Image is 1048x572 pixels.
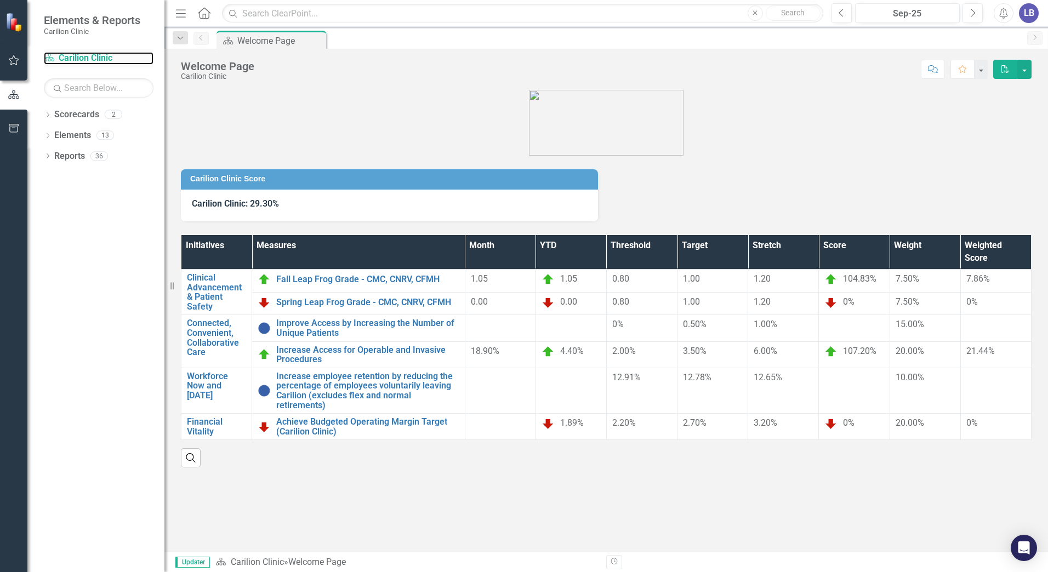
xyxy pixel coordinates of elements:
[187,417,246,436] a: Financial Vitality
[181,72,254,81] div: Carilion Clinic
[683,273,700,284] span: 1.00
[252,414,465,440] td: Double-Click to Edit Right Click for Context Menu
[54,150,85,163] a: Reports
[560,417,584,428] span: 1.89%
[843,417,855,428] span: 0%
[966,273,990,284] span: 7.86%
[966,417,978,428] span: 0%
[105,110,122,119] div: 2
[824,417,838,430] img: Below Plan
[855,3,960,23] button: Sep-25
[288,557,346,567] div: Welcome Page
[612,346,636,356] span: 2.00%
[896,273,919,284] span: 7.50%
[966,296,978,307] span: 0%
[824,273,838,286] img: On Target
[252,270,465,293] td: Double-Click to Edit Right Click for Context Menu
[471,273,488,284] span: 1.05
[896,296,919,307] span: 7.50%
[560,273,577,284] span: 1.05
[754,273,771,284] span: 1.20
[683,346,707,356] span: 3.50%
[231,557,284,567] a: Carilion Clinic
[5,12,25,31] img: ClearPoint Strategy
[276,417,459,436] a: Achieve Budgeted Operating Margin Target (Carilion Clinic)
[766,5,821,21] button: Search
[44,78,153,98] input: Search Below...
[612,273,629,284] span: 0.80
[181,414,252,440] td: Double-Click to Edit Right Click for Context Menu
[276,345,459,364] a: Increase Access for Operable and Invasive Procedures
[258,384,271,397] img: No Information
[612,417,636,428] span: 2.20%
[252,315,465,341] td: Double-Click to Edit Right Click for Context Menu
[54,108,99,121] a: Scorecards
[222,4,823,23] input: Search ClearPoint...
[754,346,777,356] span: 6.00%
[258,420,271,433] img: Below Plan
[181,270,252,315] td: Double-Click to Edit Right Click for Context Menu
[96,131,114,140] div: 13
[896,346,924,356] span: 20.00%
[258,273,271,286] img: On Target
[683,296,700,307] span: 1.00
[276,318,459,338] a: Improve Access by Increasing the Number of Unique Patients
[190,175,593,183] h3: Carilion Clinic Score
[896,372,924,382] span: 10.00%
[276,298,459,307] a: Spring Leap Frog Grade - CMC, CNRV, CFMH
[192,198,279,209] span: Carilion Clinic: 29.30%
[1011,535,1037,561] div: Open Intercom Messenger
[529,90,684,156] img: carilion%20clinic%20logo%202.0.png
[966,346,995,356] span: 21.44%
[683,417,707,428] span: 2.70%
[896,319,924,329] span: 15.00%
[542,345,555,358] img: On Target
[181,315,252,368] td: Double-Click to Edit Right Click for Context Menu
[560,346,584,356] span: 4.40%
[843,346,876,356] span: 107.20%
[90,151,108,161] div: 36
[843,273,876,284] span: 104.83%
[187,273,246,311] a: Clinical Advancement & Patient Safety
[612,319,624,329] span: 0%
[754,319,777,329] span: 1.00%
[252,292,465,315] td: Double-Click to Edit Right Click for Context Menu
[175,557,210,568] span: Updater
[237,34,323,48] div: Welcome Page
[471,296,488,307] span: 0.00
[683,372,711,382] span: 12.78%
[542,273,555,286] img: On Target
[824,296,838,309] img: Below Plan
[54,129,91,142] a: Elements
[187,371,246,401] a: Workforce Now and [DATE]
[276,274,459,284] a: Fall Leap Frog Grade - CMC, CNRV, CFMH
[44,27,140,36] small: Carilion Clinic
[181,368,252,413] td: Double-Click to Edit Right Click for Context Menu
[252,341,465,368] td: Double-Click to Edit Right Click for Context Menu
[276,371,459,410] a: Increase employee retention by reducing the percentage of employees voluntarily leaving Carilion ...
[258,322,271,335] img: No Information
[542,296,555,309] img: Below Plan
[896,417,924,428] span: 20.00%
[824,345,838,358] img: On Target
[683,319,707,329] span: 0.50%
[754,417,777,428] span: 3.20%
[612,372,641,382] span: 12.91%
[187,318,246,357] a: Connected, Convenient, Collaborative Care
[843,296,855,307] span: 0%
[781,8,805,17] span: Search
[560,296,577,307] span: 0.00
[542,417,555,430] img: Below Plan
[181,60,254,72] div: Welcome Page
[1019,3,1039,23] button: LB
[754,372,782,382] span: 12.65%
[612,296,629,307] span: 0.80
[471,346,499,356] span: 18.90%
[215,556,598,569] div: »
[44,14,140,27] span: Elements & Reports
[44,52,153,65] a: Carilion Clinic
[258,348,271,361] img: On Target
[859,7,956,20] div: Sep-25
[258,296,271,309] img: Below Plan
